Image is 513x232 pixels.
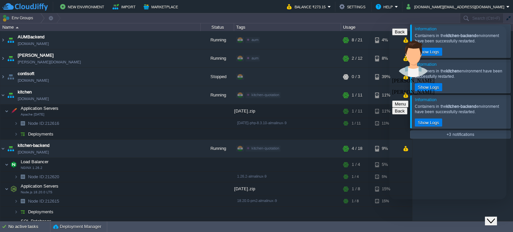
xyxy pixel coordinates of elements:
span: aum [251,56,259,60]
button: Env Groups [2,13,35,23]
img: AMDAwAAAACH5BAEAAAAALAAAAAABAAEAAAICRAEAOw== [0,140,6,158]
div: 1 / 8 [352,196,359,206]
a: [DOMAIN_NAME] [18,77,49,84]
a: [PERSON_NAME][DOMAIN_NAME] [18,59,81,65]
a: [PERSON_NAME] [18,52,54,59]
img: AMDAwAAAACH5BAEAAAAALAAAAAABAAEAAAICRAEAOw== [5,158,9,171]
div: 0 / 3 [352,68,360,86]
img: AMDAwAAAACH5BAEAAAAALAAAAAABAAEAAAICRAEAOw== [14,172,18,182]
div: [DATE].zip [234,104,341,118]
iframe: chat widget [389,26,506,199]
div: 8% [375,217,397,231]
div: 8 / 21 [352,31,362,49]
button: Deployment Manager [53,223,101,230]
div: 1 / 8 [352,182,360,196]
span: AUMBackend [18,34,44,40]
a: contisoft [18,70,34,77]
span: Node ID: [28,121,45,126]
button: [DOMAIN_NAME][EMAIL_ADDRESS][DOMAIN_NAME] [406,3,506,11]
a: kitchen-backend [18,142,49,149]
div: 39% [375,68,397,86]
img: AMDAwAAAACH5BAEAAAAALAAAAAABAAEAAAICRAEAOw== [14,129,18,139]
img: AMDAwAAAACH5BAEAAAAALAAAAAABAAEAAAICRAEAOw== [6,140,15,158]
img: AMDAwAAAACH5BAEAAAAALAAAAAABAAEAAAICRAEAOw== [14,207,18,217]
div: 4 / 18 [352,140,362,158]
div: Name [1,23,200,31]
span: Apache [DATE] [21,112,44,117]
a: Node ID:212616 [27,121,60,126]
div: 9% [375,140,397,158]
span: Load Balancer [20,159,49,165]
img: AMDAwAAAACH5BAEAAAAALAAAAAABAAEAAAICRAEAOw== [9,217,18,231]
a: [DOMAIN_NAME] [18,149,49,156]
a: Node ID:212620 [27,174,60,180]
span: kitchen-quotation [251,93,279,97]
button: New Environment [60,3,106,11]
div: 1 / 11 [352,118,361,129]
div: No active tasks [8,221,50,232]
div: 8% [375,49,397,67]
div: 1 / 4 [352,172,359,182]
div: 15% [375,182,397,196]
img: AMDAwAAAACH5BAEAAAAALAAAAAABAAEAAAICRAEAOw== [6,86,15,104]
span: [DATE]-php-8.3.10-almalinux-9 [237,121,287,125]
img: AMDAwAAAACH5BAEAAAAALAAAAAABAAEAAAICRAEAOw== [9,182,18,196]
div: 5% [375,158,397,171]
img: AMDAwAAAACH5BAEAAAAALAAAAAABAAEAAAICRAEAOw== [18,207,27,217]
img: AMDAwAAAACH5BAEAAAAALAAAAAABAAEAAAICRAEAOw== [18,129,27,139]
a: Deployments [27,209,54,215]
a: Node ID:212615 [27,198,60,204]
div: Running [201,49,234,67]
span: Application Servers [20,183,59,189]
img: AMDAwAAAACH5BAEAAAAALAAAAAABAAEAAAICRAEAOw== [9,158,18,171]
div: 11% [375,104,397,118]
div: Running [201,140,234,158]
img: CloudJiffy [2,3,48,11]
div: 15% [375,196,397,206]
a: [DOMAIN_NAME] [18,95,49,102]
img: AMDAwAAAACH5BAEAAAAALAAAAAABAAEAAAICRAEAOw== [0,86,6,104]
a: Application ServersApache [DATE] [20,106,59,111]
img: AMDAwAAAACH5BAEAAAAALAAAAAABAAEAAAICRAEAOw== [18,196,27,206]
button: Marketplace [144,3,180,11]
img: AMDAwAAAACH5BAEAAAAALAAAAAABAAEAAAICRAEAOw== [6,31,15,49]
img: AMDAwAAAACH5BAEAAAAALAAAAAABAAEAAAICRAEAOw== [9,104,18,118]
button: Balance ₹273.15 [287,3,328,11]
div: 2 / 6 [352,217,360,231]
img: AMDAwAAAACH5BAEAAAAALAAAAAABAAEAAAICRAEAOw== [14,196,18,206]
span: Application Servers [20,105,59,111]
div: Status [201,23,234,31]
span: Node ID: [28,174,45,179]
span: 212616 [27,121,60,126]
img: AMDAwAAAACH5BAEAAAAALAAAAAABAAEAAAICRAEAOw== [0,31,6,49]
a: kitchen [18,89,32,95]
div: Running [201,86,234,104]
div: 1 / 11 [352,104,362,118]
img: AMDAwAAAACH5BAEAAAAALAAAAAABAAEAAAICRAEAOw== [5,217,9,231]
div: 4% [375,31,397,49]
div: [DATE].zip [234,182,341,196]
span: Node ID: [28,199,45,204]
img: AMDAwAAAACH5BAEAAAAALAAAAAABAAEAAAICRAEAOw== [6,68,15,86]
a: SQL Databases [20,219,52,224]
a: Deployments [27,131,54,137]
a: Application ServersNode.js 18.20.0 LTS [20,184,59,189]
iframe: chat widget [485,205,506,225]
span: 212620 [27,174,60,180]
img: AMDAwAAAACH5BAEAAAAALAAAAAABAAEAAAICRAEAOw== [0,68,6,86]
div: Usage [341,23,412,31]
img: AMDAwAAAACH5BAEAAAAALAAAAAABAAEAAAICRAEAOw== [18,172,27,182]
